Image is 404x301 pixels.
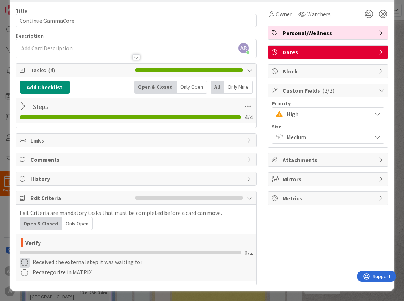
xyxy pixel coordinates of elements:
[287,132,368,142] span: Medium
[30,66,131,75] span: Tasks
[283,194,375,203] span: Metrics
[15,1,33,10] span: Support
[33,258,142,266] div: Received the external step it was waiting for
[30,194,131,202] span: Exit Criteria
[20,81,70,94] button: Add Checklist
[238,43,249,53] span: AR
[16,33,44,39] span: Description
[25,239,41,246] b: Verify
[283,29,375,37] span: Personal/Wellness
[30,174,243,183] span: History
[224,81,253,94] div: Only Mine
[283,86,375,95] span: Custom Fields
[30,100,178,113] input: Add Checklist...
[283,156,375,164] span: Attachments
[307,10,331,18] span: Watchers
[211,81,224,94] div: All
[16,14,257,27] input: type card name here...
[283,67,375,76] span: Block
[283,175,375,183] span: Mirrors
[283,48,375,56] span: Dates
[322,87,334,94] span: ( 2/2 )
[287,109,368,119] span: High
[20,217,62,230] div: Open & Closed
[245,113,253,122] span: 4 / 4
[272,101,384,106] div: Priority
[30,136,243,145] span: Links
[62,217,92,230] div: Only Open
[177,81,207,94] div: Only Open
[30,155,243,164] span: Comments
[20,208,222,217] div: Exit Criteria are mandatory tasks that must be completed before a card can move.
[276,10,292,18] span: Owner
[245,248,253,257] span: 0 / 2
[33,268,92,276] div: Recategorize in MATRIX
[272,124,384,129] div: Size
[134,81,177,94] div: Open & Closed
[48,67,55,74] span: ( 4 )
[16,8,27,14] label: Title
